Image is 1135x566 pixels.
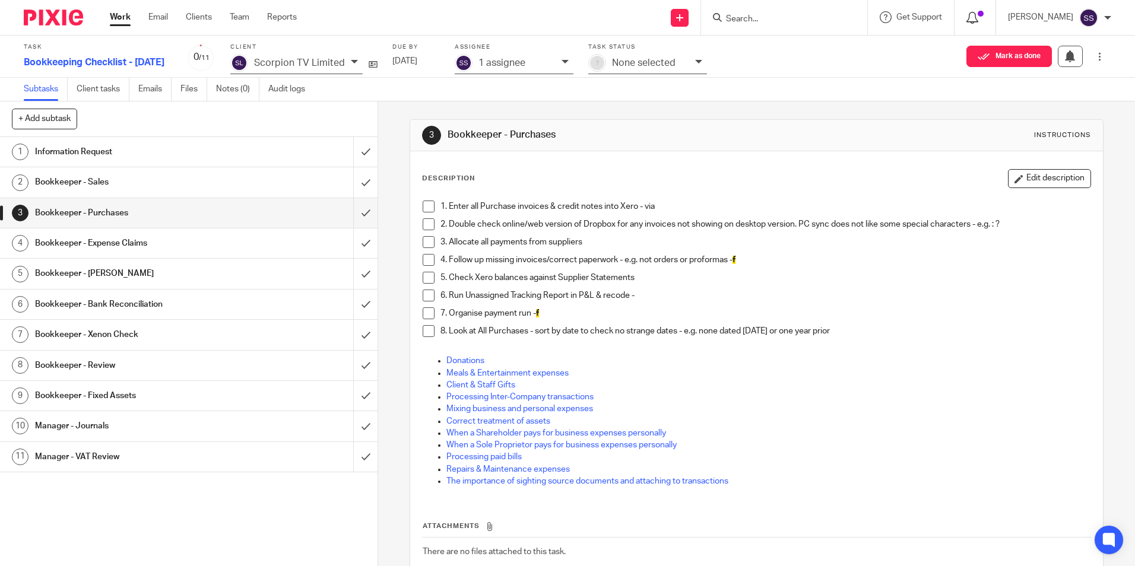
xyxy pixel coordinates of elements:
[733,256,735,264] span: f
[12,144,28,160] div: 1
[230,43,378,51] label: Client
[440,325,1090,337] p: 8. Look at All Purchases - sort by date to check no strange dates - e.g. none dated [DATE] or one...
[588,43,707,51] label: Task status
[12,235,28,252] div: 4
[12,357,28,374] div: 8
[35,173,239,191] h1: Bookkeeper - Sales
[966,46,1052,67] button: Mark as done
[1034,131,1091,140] div: Instructions
[35,143,239,161] h1: Information Request
[186,11,212,23] a: Clients
[35,265,239,282] h1: Bookkeeper - [PERSON_NAME]
[446,405,593,413] a: Mixing business and personal expenses
[12,296,28,313] div: 6
[180,78,207,101] a: Files
[446,465,570,473] a: Repairs & Maintenance expenses
[440,272,1090,284] p: 5. Check Xero balances against Supplier Statements
[230,54,248,72] img: svg%3E
[478,58,525,68] p: 1 assignee
[446,453,522,461] a: Processing paid bills
[448,129,782,141] h1: Bookkeeper - Purchases
[455,43,573,51] label: Assignee
[440,307,1090,319] p: 7. Organise payment run -
[446,429,666,437] a: When a Shareholder pays for business expenses personally
[12,174,28,191] div: 2
[24,9,83,26] img: Pixie
[440,254,1090,266] p: 4. Follow up missing invoices/correct paperwork - e.g. not orders or proformas -
[12,449,28,465] div: 11
[267,11,297,23] a: Reports
[422,126,441,145] div: 3
[446,477,728,485] a: The importance of sighting source documents and attaching to transactions
[12,205,28,221] div: 3
[35,387,239,405] h1: Bookkeeper - Fixed Assets
[254,58,345,68] p: Scorpion TV Limited
[1079,8,1098,27] img: svg%3E
[446,357,484,365] a: Donations
[268,78,314,101] a: Audit logs
[12,266,28,282] div: 5
[423,548,566,556] span: There are no files attached to this task.
[35,448,239,466] h1: Manager - VAT Review
[446,441,677,449] a: When a Sole Proprietor pays for business expenses personally
[440,201,1090,212] p: 1. Enter all Purchase invoices & credit notes into Xero - via
[12,387,28,404] div: 9
[1008,169,1091,188] button: Edit description
[995,52,1041,61] span: Mark as done
[24,43,172,51] label: Task
[612,58,676,68] p: None selected
[590,56,604,70] div: ?
[392,57,417,65] span: [DATE]
[440,290,1090,301] p: 6. Run Unassigned Tracking Report in P&L & recode -
[455,54,473,72] img: svg%3E
[440,236,1090,248] p: 3. Allocate all payments from suppliers
[12,418,28,434] div: 10
[138,78,172,101] a: Emails
[148,11,168,23] a: Email
[24,78,68,101] a: Subtasks
[446,417,550,425] a: Correct treatment of assets
[446,381,515,389] a: Client & Staff Gifts
[35,204,239,222] h1: Bookkeeper - Purchases
[1008,11,1073,23] p: [PERSON_NAME]
[422,174,475,183] p: Description
[35,234,239,252] h1: Bookkeeper - Expense Claims
[896,13,942,21] span: Get Support
[35,295,239,313] h1: Bookkeeper - Bank Reconciliation
[446,393,594,401] a: Processing Inter-Company transactions
[216,78,259,101] a: Notes (0)
[446,369,569,377] a: Meals & Entertainment expenses
[536,309,539,317] span: f
[77,78,129,101] a: Client tasks
[199,55,210,61] small: /11
[440,218,1090,230] p: 2. Double check online/web version of Dropbox for any invoices not showing on desktop version. PC...
[12,109,77,129] button: + Add subtask
[230,11,249,23] a: Team
[725,14,832,25] input: Search
[187,50,215,64] div: 0
[392,43,440,51] label: Due by
[110,11,131,23] a: Work
[423,523,480,529] span: Attachments
[35,357,239,374] h1: Bookkeeper - Review
[35,326,239,344] h1: Bookkeeper - Xenon Check
[12,326,28,343] div: 7
[35,417,239,435] h1: Manager - Journals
